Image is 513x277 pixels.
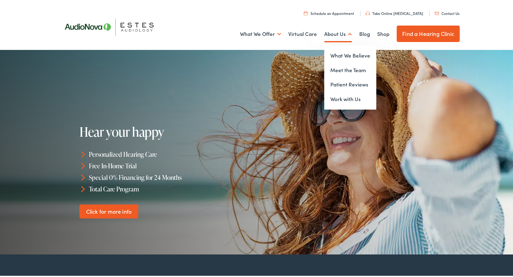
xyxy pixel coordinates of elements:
li: Special 0% Financing for 24 Months [79,170,259,182]
a: Shop [377,22,389,44]
img: utility icon [435,11,439,14]
li: Personalized Hearing Care [79,147,259,159]
a: Patient Reviews [324,76,376,91]
a: About Us [324,22,352,44]
img: utility icon [304,10,307,14]
a: Work with Us [324,91,376,105]
img: utility icon [366,10,370,14]
a: Virtual Care [288,22,317,44]
a: Meet the Team [324,62,376,76]
a: Contact Us [435,9,459,15]
a: Find a Hearing Clinic [397,24,460,41]
a: What We Believe [324,47,376,62]
a: Blog [359,22,370,44]
a: What We Offer [240,22,281,44]
li: Free In-Home Trial [79,159,259,170]
h1: Hear your happy [79,124,259,138]
li: Total Care Program [79,182,259,193]
a: Click for more info [79,203,138,217]
a: Take Online [MEDICAL_DATA] [366,9,423,15]
a: Schedule an Appointment [304,9,354,15]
